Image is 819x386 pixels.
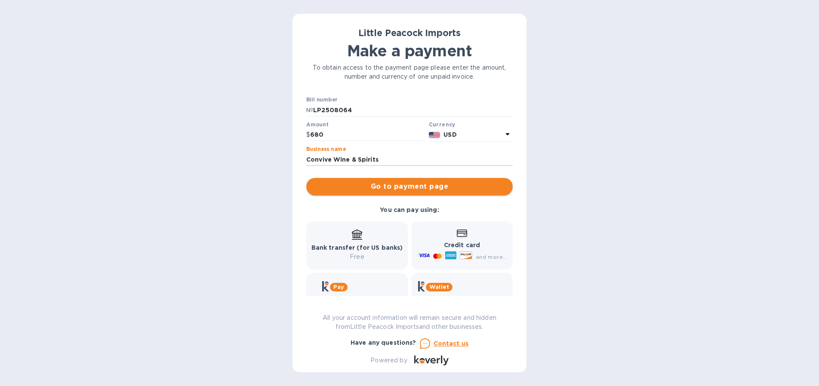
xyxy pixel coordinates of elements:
[358,28,461,38] b: Little Peacock Imports
[306,98,337,103] label: Bill number
[306,313,513,331] p: All your account information will remain secure and hidden from Little Peacock Imports and other ...
[306,147,346,152] label: Business name
[311,252,403,261] p: Free
[370,356,407,365] p: Powered by
[306,122,328,127] label: Amount
[306,106,313,115] p: №
[429,121,456,128] b: Currency
[333,284,344,290] b: Pay
[443,131,456,138] b: USD
[429,132,440,138] img: USD
[306,178,513,195] button: Go to payment page
[444,242,480,248] b: Credit card
[476,254,507,260] span: and more...
[306,153,513,166] input: Enter business name
[306,63,513,81] p: To obtain access to the payment page please enter the amount, number and currency of one unpaid i...
[313,104,513,116] input: Enter bill number
[322,296,392,303] b: Get more time to pay
[418,296,506,303] b: Instant transfers via Wallet
[310,129,425,141] input: 0.00
[313,181,506,192] span: Go to payment page
[429,284,449,290] b: Wallet
[311,244,403,251] b: Bank transfer (for US banks)
[434,340,469,347] u: Contact us
[306,130,310,139] p: $
[380,206,439,213] b: You can pay using:
[306,42,513,60] h1: Make a payment
[351,339,416,346] b: Have any questions?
